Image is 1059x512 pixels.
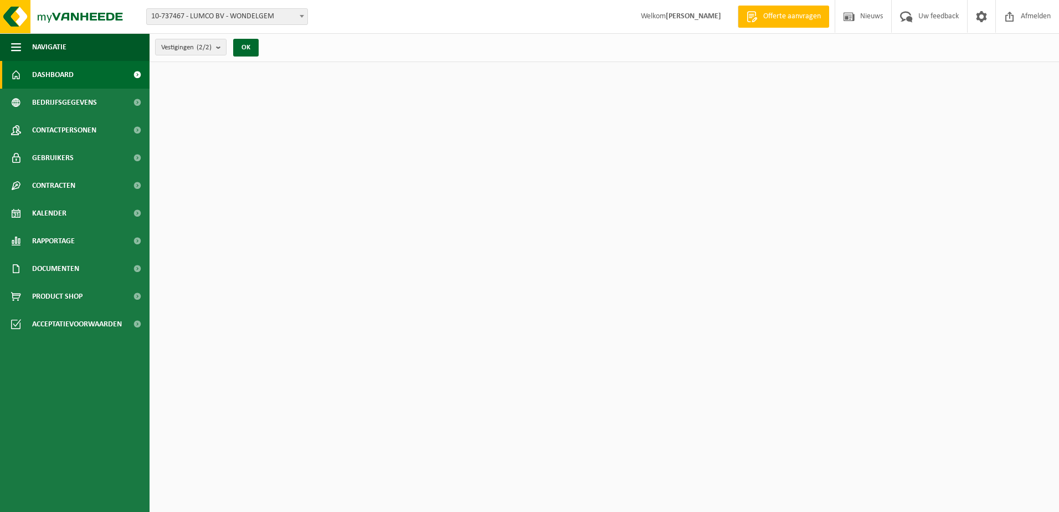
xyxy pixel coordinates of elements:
[197,44,212,51] count: (2/2)
[32,144,74,172] span: Gebruikers
[32,227,75,255] span: Rapportage
[760,11,824,22] span: Offerte aanvragen
[233,39,259,57] button: OK
[161,39,212,56] span: Vestigingen
[155,39,227,55] button: Vestigingen(2/2)
[147,9,307,24] span: 10-737467 - LUMCO BV - WONDELGEM
[32,33,66,61] span: Navigatie
[146,8,308,25] span: 10-737467 - LUMCO BV - WONDELGEM
[666,12,721,21] strong: [PERSON_NAME]
[32,255,79,283] span: Documenten
[32,199,66,227] span: Kalender
[32,61,74,89] span: Dashboard
[32,116,96,144] span: Contactpersonen
[32,310,122,338] span: Acceptatievoorwaarden
[738,6,829,28] a: Offerte aanvragen
[32,172,75,199] span: Contracten
[32,89,97,116] span: Bedrijfsgegevens
[32,283,83,310] span: Product Shop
